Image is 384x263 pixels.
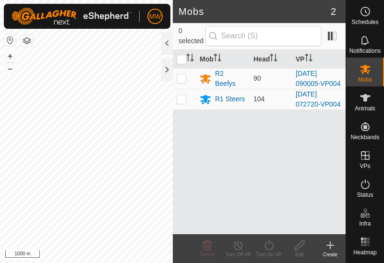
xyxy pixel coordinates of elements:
[355,106,375,111] span: Animals
[305,55,312,63] p-sorticon: Activate to sort
[179,6,331,17] h2: Mobs
[223,251,253,258] div: Turn Off VP
[284,251,315,258] div: Edit
[21,35,33,47] button: Map Layers
[215,94,245,104] div: R1 Steers
[359,221,371,227] span: Infra
[215,69,246,89] div: R2 Beefys
[357,192,373,198] span: Status
[201,252,215,257] span: Delete
[205,26,322,46] input: Search (S)
[360,163,370,169] span: VPs
[296,70,340,87] a: [DATE] 090005-VP004
[253,95,264,103] span: 104
[250,50,292,69] th: Head
[96,251,124,259] a: Contact Us
[315,251,346,258] div: Create
[358,77,372,83] span: Mobs
[253,74,261,82] span: 90
[186,55,194,63] p-sorticon: Activate to sort
[196,50,250,69] th: Mob
[149,12,161,22] span: MW
[349,48,381,54] span: Notifications
[350,134,379,140] span: Neckbands
[353,250,377,255] span: Heatmap
[292,50,346,69] th: VP
[4,35,16,46] button: Reset Map
[331,4,336,19] span: 2
[12,8,132,25] img: Gallagher Logo
[179,26,205,46] span: 0 selected
[253,251,284,258] div: Turn On VP
[214,55,221,63] p-sorticon: Activate to sort
[48,251,84,259] a: Privacy Policy
[270,55,277,63] p-sorticon: Activate to sort
[296,90,340,108] a: [DATE] 072720-VP004
[351,19,378,25] span: Schedules
[4,50,16,62] button: +
[4,63,16,74] button: –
